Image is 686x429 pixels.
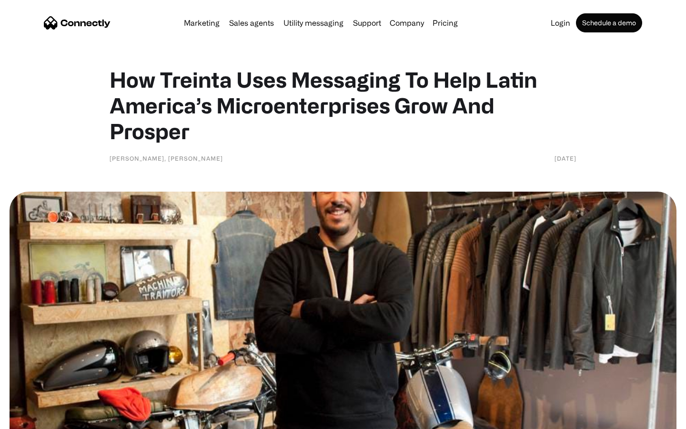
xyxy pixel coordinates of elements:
div: [DATE] [555,153,576,163]
a: Marketing [180,19,223,27]
div: [PERSON_NAME], [PERSON_NAME] [110,153,223,163]
a: Pricing [429,19,462,27]
a: Sales agents [225,19,278,27]
a: home [44,16,111,30]
a: Login [547,19,574,27]
a: Schedule a demo [576,13,642,32]
a: Utility messaging [280,19,347,27]
div: Company [387,16,427,30]
aside: Language selected: English [10,412,57,426]
ul: Language list [19,412,57,426]
h1: How Treinta Uses Messaging To Help Latin America’s Microenterprises Grow And Prosper [110,67,576,144]
div: Company [390,16,424,30]
a: Support [349,19,385,27]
